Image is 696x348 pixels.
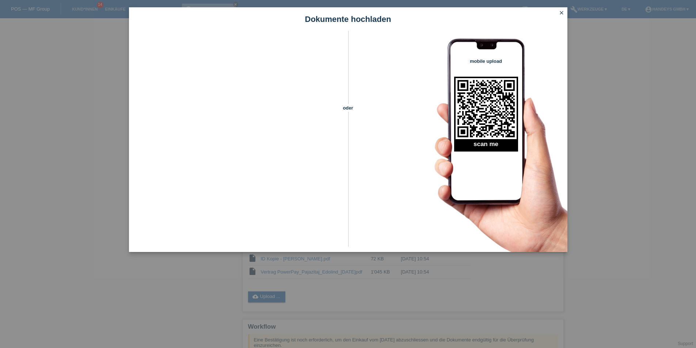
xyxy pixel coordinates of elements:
span: oder [335,104,361,112]
h1: Dokumente hochladen [129,15,567,24]
h2: scan me [454,141,518,152]
a: close [557,9,566,18]
iframe: Upload [140,49,335,232]
h4: mobile upload [454,58,518,64]
i: close [559,10,564,16]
